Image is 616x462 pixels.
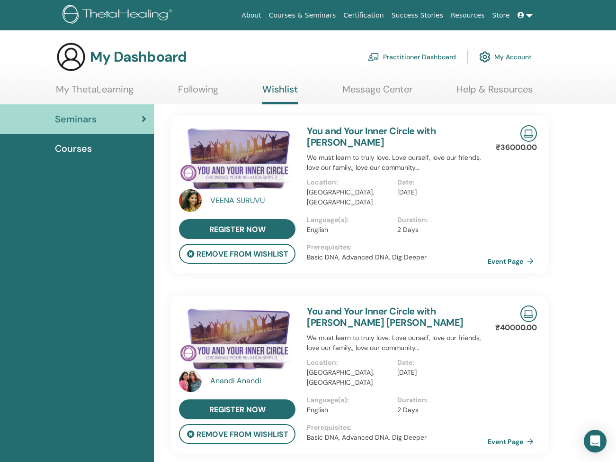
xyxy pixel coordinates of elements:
p: [GEOGRAPHIC_DATA], [GEOGRAPHIC_DATA] [307,187,392,207]
img: logo.png [62,5,176,26]
p: Basic DNA, Advanced DNA, Dig Deeper [307,433,488,443]
p: [GEOGRAPHIC_DATA], [GEOGRAPHIC_DATA] [307,368,392,388]
p: Language(s) : [307,395,392,405]
a: You and Your Inner Circle with [PERSON_NAME] [PERSON_NAME] [307,305,464,329]
a: My Account [479,46,532,67]
span: register now [209,224,266,234]
a: Courses & Seminars [265,7,340,24]
div: Domain: [DOMAIN_NAME] [25,25,104,32]
img: Live Online Seminar [520,125,537,142]
p: Location : [307,358,392,368]
img: cog.svg [479,49,491,65]
img: Live Online Seminar [520,305,537,322]
img: chalkboard-teacher.svg [368,53,379,61]
img: You and Your Inner Circle [179,305,295,372]
a: Anandi Anandi [210,375,298,387]
img: generic-user-icon.jpg [56,42,86,72]
a: register now [179,399,295,419]
img: default.jpg [179,370,202,392]
div: v 4.0.25 [27,15,46,23]
span: register now [209,405,266,415]
div: Open Intercom Messenger [584,430,607,453]
p: Prerequisites : [307,242,488,252]
p: 2 Days [397,405,482,415]
img: logo_orange.svg [15,15,23,23]
img: default.jpg [179,189,202,212]
div: Keywords by Traffic [105,56,160,62]
a: About [238,7,265,24]
p: We must learn to truly love. Love ourself, love our friends, love our family,, love our community... [307,153,488,173]
p: Date : [397,358,482,368]
a: Following [178,83,218,102]
p: Duration : [397,215,482,225]
p: [DATE] [397,368,482,378]
img: website_grey.svg [15,25,23,32]
a: Resources [447,7,489,24]
a: Certification [339,7,387,24]
p: English [307,405,392,415]
span: Courses [55,141,92,156]
p: Location : [307,177,392,187]
h3: My Dashboard [90,48,187,65]
p: 2 Days [397,225,482,235]
a: register now [179,219,295,239]
p: ₹40000.00 [495,322,537,333]
p: Language(s) : [307,215,392,225]
a: Wishlist [262,83,298,104]
a: Help & Resources [456,83,533,102]
p: We must learn to truly love. Love ourself, love our friends, love our family,, love our community... [307,333,488,353]
p: English [307,225,392,235]
button: remove from wishlist [179,244,295,264]
a: Event Page [488,434,537,449]
a: VEENA SURUVU [210,195,298,206]
a: Message Center [342,83,412,102]
button: remove from wishlist [179,424,295,444]
span: Seminars [55,112,97,126]
a: Store [489,7,514,24]
p: Duration : [397,395,482,405]
a: My ThetaLearning [56,83,134,102]
a: Event Page [488,254,537,268]
img: tab_keywords_by_traffic_grey.svg [94,55,102,63]
p: Prerequisites : [307,423,488,433]
img: You and Your Inner Circle [179,125,295,192]
p: [DATE] [397,187,482,197]
p: Basic DNA, Advanced DNA, Dig Deeper [307,252,488,262]
a: Success Stories [388,7,447,24]
div: Domain Overview [36,56,85,62]
p: ₹36000.00 [496,142,537,153]
img: tab_domain_overview_orange.svg [26,55,33,63]
a: You and Your Inner Circle with [PERSON_NAME] [307,125,436,148]
a: Practitioner Dashboard [368,46,456,67]
p: Date : [397,177,482,187]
